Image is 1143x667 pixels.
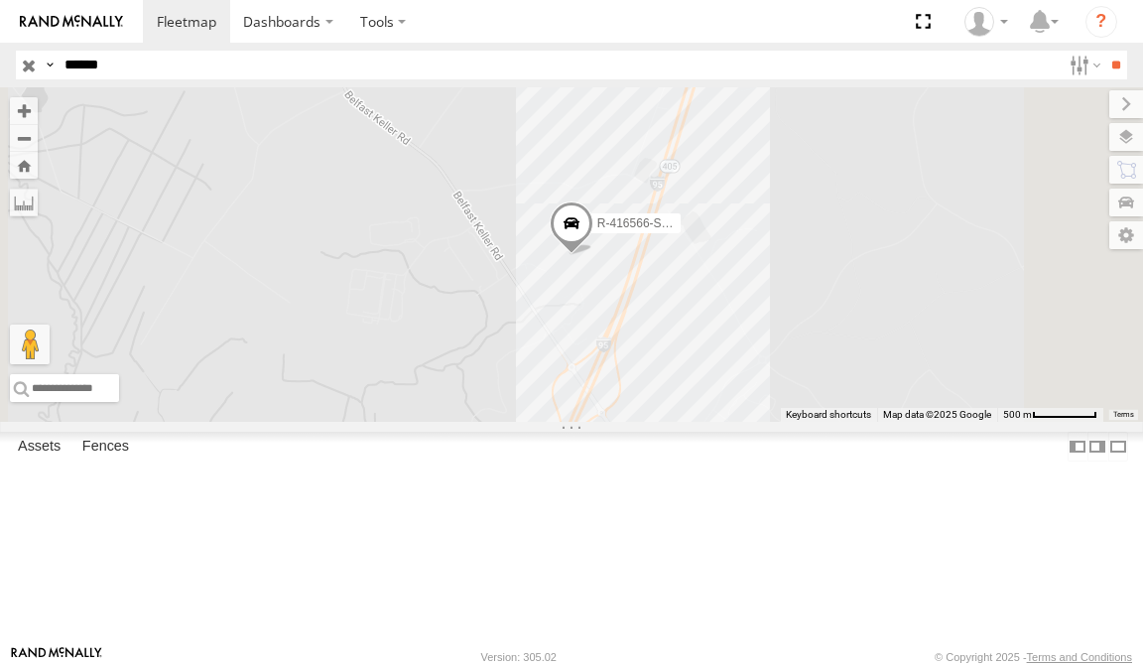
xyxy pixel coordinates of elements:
[786,408,871,422] button: Keyboard shortcuts
[8,433,70,461] label: Assets
[72,433,139,461] label: Fences
[935,651,1132,663] div: © Copyright 2025 -
[481,651,557,663] div: Version: 305.02
[20,15,123,29] img: rand-logo.svg
[957,7,1015,37] div: Laura Shifflett
[1062,51,1104,79] label: Search Filter Options
[10,152,38,179] button: Zoom Home
[1109,221,1143,249] label: Map Settings
[597,216,686,230] span: R-416566-Swing
[11,647,102,667] a: Visit our Website
[1027,651,1132,663] a: Terms and Conditions
[42,51,58,79] label: Search Query
[10,124,38,152] button: Zoom out
[1087,432,1107,461] label: Dock Summary Table to the Right
[10,189,38,216] label: Measure
[1108,432,1128,461] label: Hide Summary Table
[1113,411,1134,419] a: Terms
[997,408,1103,422] button: Map Scale: 500 m per 62 pixels
[10,97,38,124] button: Zoom in
[10,325,50,364] button: Drag Pegman onto the map to open Street View
[1085,6,1117,38] i: ?
[1068,432,1087,461] label: Dock Summary Table to the Left
[883,409,991,420] span: Map data ©2025 Google
[1003,409,1032,420] span: 500 m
